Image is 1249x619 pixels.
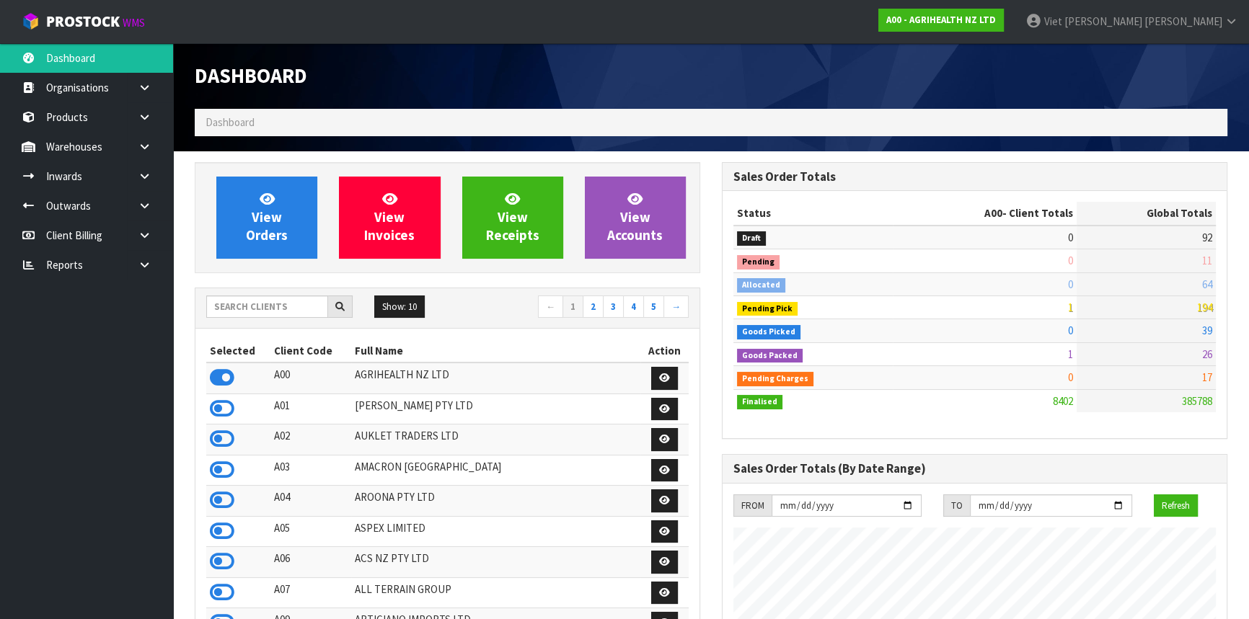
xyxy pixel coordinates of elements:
span: 39 [1202,324,1212,337]
a: 1 [562,295,583,319]
span: Dashboard [195,63,307,89]
span: 11 [1202,254,1212,267]
span: [PERSON_NAME] [1144,14,1222,28]
h3: Sales Order Totals [733,170,1216,184]
td: [PERSON_NAME] PTY LTD [351,393,640,424]
td: A01 [270,393,350,424]
a: ViewReceipts [462,177,563,259]
a: → [663,295,689,319]
a: ← [538,295,563,319]
th: Action [640,339,689,362]
td: AGRIHEALTH NZ LTD [351,362,640,393]
a: 5 [643,295,664,319]
td: A05 [270,516,350,547]
span: View Receipts [486,190,539,244]
span: Draft [737,231,766,246]
a: A00 - AGRIHEALTH NZ LTD [878,9,1004,32]
td: ASPEX LIMITED [351,516,640,547]
a: ViewAccounts [585,177,686,259]
span: Dashboard [206,115,255,129]
span: Allocated [737,278,785,293]
div: TO [943,494,970,517]
span: Viet [PERSON_NAME] [1044,14,1142,28]
span: Goods Picked [737,325,800,339]
td: A04 [270,486,350,517]
span: 17 [1202,370,1212,384]
span: Pending Charges [737,372,813,386]
span: 194 [1197,300,1212,314]
span: Pending Pick [737,302,798,316]
a: 4 [623,295,644,319]
button: Refresh [1154,494,1198,517]
span: 0 [1068,231,1073,244]
span: 385788 [1182,394,1212,408]
img: cube-alt.png [22,12,40,30]
span: 1 [1068,347,1073,361]
th: - Client Totals [893,202,1077,225]
a: ViewInvoices [339,177,440,259]
span: 64 [1202,277,1212,291]
th: Selected [206,339,270,362]
div: FROM [733,494,772,517]
span: 8402 [1053,394,1073,408]
a: 3 [603,295,624,319]
th: Global Totals [1077,202,1216,225]
span: 0 [1068,254,1073,267]
span: 0 [1068,370,1073,384]
span: ProStock [46,12,120,31]
span: Finalised [737,395,782,409]
td: A00 [270,362,350,393]
input: Search clients [206,295,328,318]
span: 0 [1068,324,1073,337]
span: View Orders [246,190,288,244]
span: A00 [984,206,1002,220]
td: A03 [270,455,350,486]
th: Status [733,202,893,225]
th: Full Name [351,339,640,362]
nav: Page navigation [459,295,689,321]
a: ViewOrders [216,177,317,259]
td: ACS NZ PTY LTD [351,547,640,578]
td: AUKLET TRADERS LTD [351,424,640,455]
span: 92 [1202,231,1212,244]
small: WMS [123,16,145,30]
span: View Accounts [607,190,663,244]
td: ALL TERRAIN GROUP [351,577,640,608]
a: 2 [583,295,604,319]
th: Client Code [270,339,350,362]
span: 0 [1068,277,1073,291]
span: View Invoices [364,190,415,244]
td: AROONA PTY LTD [351,486,640,517]
td: A02 [270,424,350,455]
span: Goods Packed [737,349,803,363]
td: AMACRON [GEOGRAPHIC_DATA] [351,455,640,486]
span: 1 [1068,300,1073,314]
strong: A00 - AGRIHEALTH NZ LTD [886,14,996,26]
td: A06 [270,547,350,578]
span: 26 [1202,347,1212,361]
span: Pending [737,255,780,270]
td: A07 [270,577,350,608]
button: Show: 10 [374,295,425,319]
h3: Sales Order Totals (By Date Range) [733,462,1216,476]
